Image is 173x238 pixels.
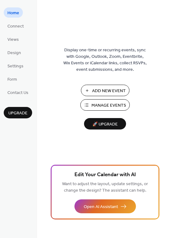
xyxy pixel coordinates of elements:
[4,107,32,118] button: Upgrade
[4,7,23,18] a: Home
[80,99,130,111] button: Manage Events
[7,36,19,43] span: Views
[8,110,27,117] span: Upgrade
[84,204,118,210] span: Open AI Assistant
[4,21,27,31] a: Connect
[74,171,136,179] span: Edit Your Calendar with AI
[7,90,28,96] span: Contact Us
[91,102,126,109] span: Manage Events
[4,34,23,44] a: Views
[84,118,126,130] button: 🚀 Upgrade
[4,74,21,84] a: Form
[7,63,23,70] span: Settings
[4,87,32,97] a: Contact Us
[63,47,147,73] span: Display one-time or recurring events, sync with Google, Outlook, Zoom, Eventbrite, Wix Events or ...
[92,88,126,94] span: Add New Event
[7,76,17,83] span: Form
[81,85,129,96] button: Add New Event
[62,180,148,195] span: Want to adjust the layout, update settings, or change the design? The assistant can help.
[7,10,19,16] span: Home
[4,47,25,57] a: Design
[7,23,24,30] span: Connect
[7,50,21,56] span: Design
[88,120,122,129] span: 🚀 Upgrade
[4,61,27,71] a: Settings
[74,199,136,213] button: Open AI Assistant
